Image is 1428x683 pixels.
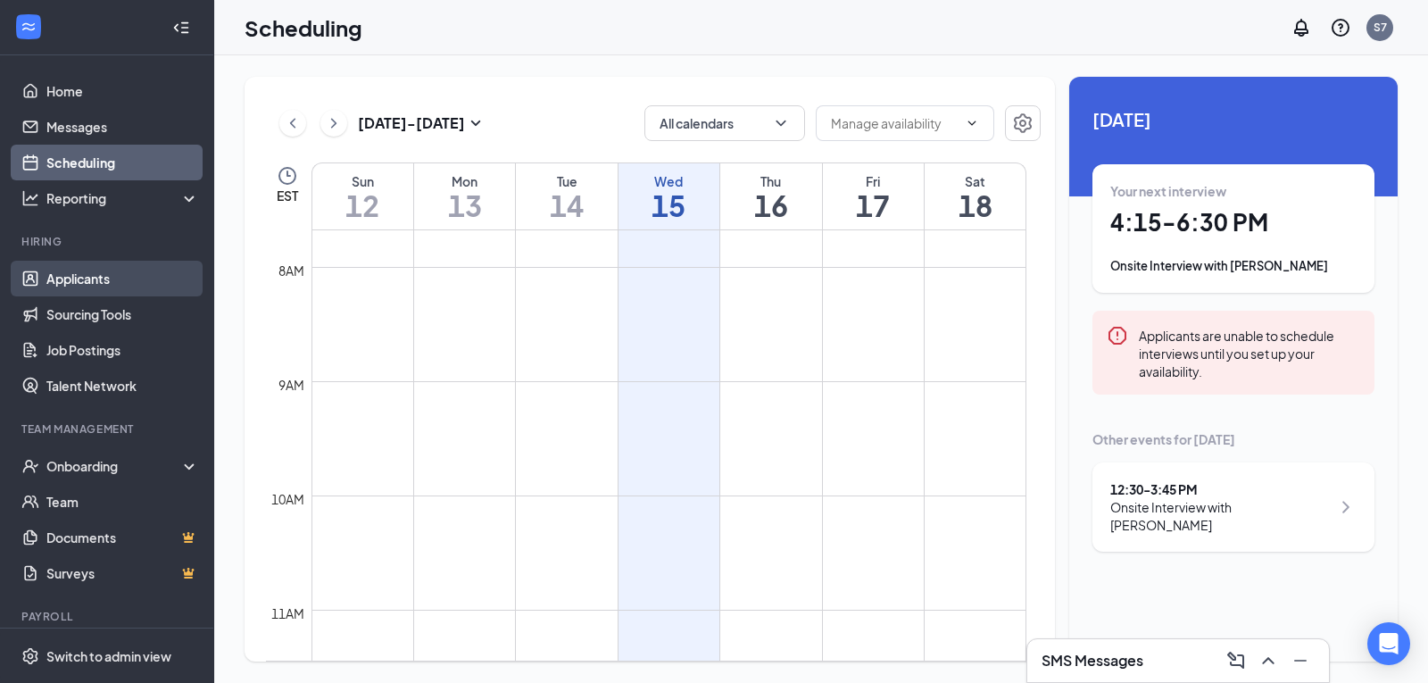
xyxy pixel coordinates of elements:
div: Reporting [46,189,200,207]
button: Settings [1005,105,1041,141]
a: Messages [46,109,199,145]
div: 8am [275,261,308,280]
h1: 17 [823,190,924,221]
a: Team [46,484,199,520]
div: Fri [823,172,924,190]
h1: 14 [516,190,617,221]
div: Applicants are unable to schedule interviews until you set up your availability. [1139,325,1360,380]
svg: ComposeMessage [1225,650,1247,671]
div: Onsite Interview with [PERSON_NAME] [1110,498,1331,534]
button: ChevronRight [320,110,347,137]
svg: QuestionInfo [1330,17,1351,38]
div: Open Intercom Messenger [1367,622,1410,665]
a: October 12, 2025 [312,163,413,229]
div: Switch to admin view [46,647,171,665]
h1: 12 [312,190,413,221]
a: October 16, 2025 [720,163,821,229]
h1: 4:15 - 6:30 PM [1110,207,1357,237]
span: [DATE] [1092,105,1374,133]
div: Thu [720,172,821,190]
a: October 14, 2025 [516,163,617,229]
svg: Clock [277,165,298,187]
a: October 15, 2025 [619,163,719,229]
button: ChevronLeft [279,110,306,137]
a: October 17, 2025 [823,163,924,229]
button: ChevronUp [1254,646,1283,675]
svg: ChevronRight [325,112,343,134]
a: Home [46,73,199,109]
span: EST [277,187,298,204]
svg: WorkstreamLogo [20,18,37,36]
button: Minimize [1286,646,1315,675]
div: Team Management [21,421,195,437]
svg: Analysis [21,189,39,207]
div: 12:30 - 3:45 PM [1110,480,1331,498]
div: Onboarding [46,457,184,475]
svg: Notifications [1291,17,1312,38]
svg: Settings [1012,112,1034,134]
div: Onsite Interview with [PERSON_NAME] [1110,257,1357,275]
div: S7 [1374,20,1387,35]
div: 10am [268,489,308,509]
h1: 18 [925,190,1025,221]
svg: UserCheck [21,457,39,475]
a: DocumentsCrown [46,520,199,555]
input: Manage availability [831,113,958,133]
h1: 16 [720,190,821,221]
div: Your next interview [1110,182,1357,200]
h3: SMS Messages [1042,651,1143,671]
div: Other events for [DATE] [1092,430,1374,448]
div: Payroll [21,609,195,624]
a: SurveysCrown [46,555,199,591]
div: Sun [312,172,413,190]
svg: Collapse [172,19,190,37]
h1: 13 [414,190,515,221]
svg: SmallChevronDown [465,112,486,134]
a: Scheduling [46,145,199,180]
svg: Settings [21,647,39,665]
div: Tue [516,172,617,190]
svg: ChevronDown [965,116,979,130]
button: ComposeMessage [1222,646,1250,675]
div: Mon [414,172,515,190]
div: 9am [275,375,308,395]
div: Wed [619,172,719,190]
svg: Error [1107,325,1128,346]
h1: Scheduling [245,12,362,43]
svg: ChevronUp [1258,650,1279,671]
svg: ChevronLeft [284,112,302,134]
div: 11am [268,604,308,623]
svg: ChevronDown [772,114,790,132]
div: Hiring [21,234,195,249]
a: Job Postings [46,332,199,368]
svg: Minimize [1290,650,1311,671]
a: October 13, 2025 [414,163,515,229]
a: Talent Network [46,368,199,404]
div: Sat [925,172,1025,190]
h1: 15 [619,190,719,221]
a: October 18, 2025 [925,163,1025,229]
button: All calendarsChevronDown [644,105,805,141]
a: Applicants [46,261,199,296]
h3: [DATE] - [DATE] [358,113,465,133]
a: Sourcing Tools [46,296,199,332]
svg: ChevronRight [1335,496,1357,518]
